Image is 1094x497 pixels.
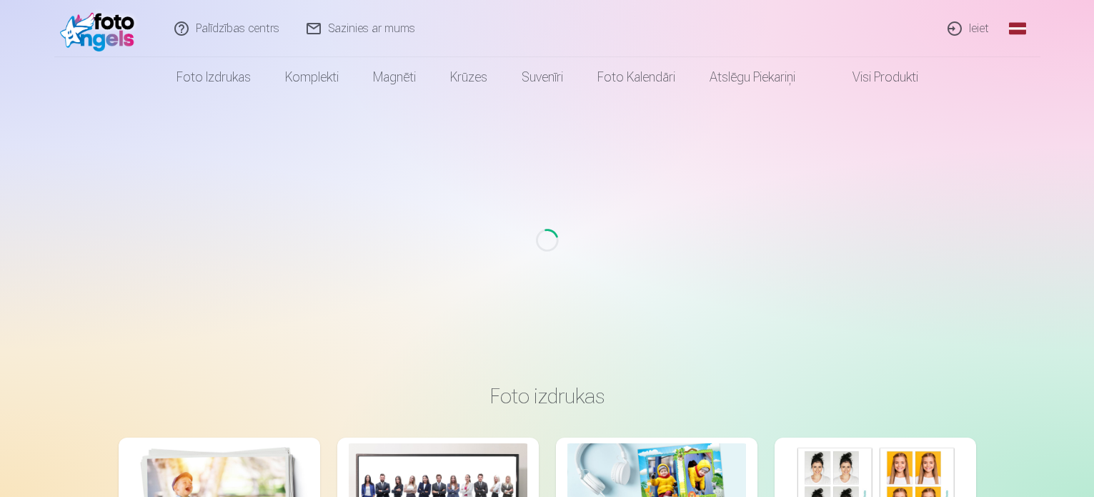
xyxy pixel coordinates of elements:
[159,57,268,97] a: Foto izdrukas
[130,383,965,409] h3: Foto izdrukas
[433,57,504,97] a: Krūzes
[504,57,580,97] a: Suvenīri
[692,57,812,97] a: Atslēgu piekariņi
[356,57,433,97] a: Magnēti
[268,57,356,97] a: Komplekti
[812,57,935,97] a: Visi produkti
[580,57,692,97] a: Foto kalendāri
[60,6,142,51] img: /fa1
